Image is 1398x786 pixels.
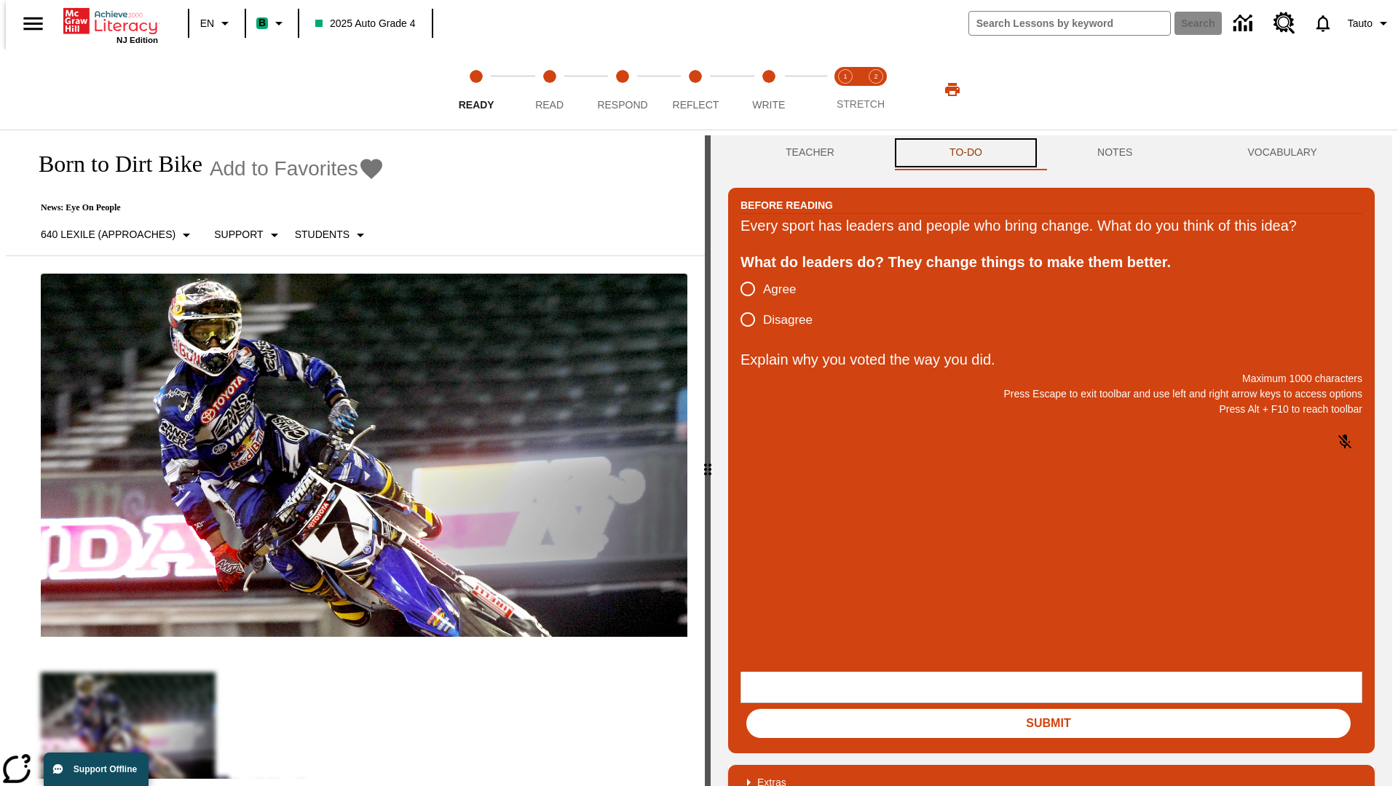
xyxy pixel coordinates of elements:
a: Notifications [1304,4,1342,42]
span: NJ Edition [116,36,158,44]
p: Maximum 1000 characters [741,371,1362,386]
div: Press Enter or Spacebar and then press right and left arrow keys to move the slider [705,135,711,786]
span: B [258,14,266,32]
button: Write step 5 of 5 [727,49,811,130]
button: Support Offline [44,753,149,786]
body: Explain why you voted the way you did. Maximum 1000 characters Press Alt + F10 to reach toolbar P... [6,12,213,25]
button: Print [929,76,976,103]
div: reading [6,135,705,779]
button: Stretch Respond step 2 of 2 [855,49,897,130]
span: Write [752,99,785,111]
span: Add to Favorites [210,157,358,180]
a: Resource Center, Will open in new tab [1265,4,1304,43]
text: 2 [874,73,877,80]
span: Tauto [1348,16,1373,31]
p: Press Escape to exit toolbar and use left and right arrow keys to access options [741,386,1362,402]
div: poll [741,274,824,335]
span: Respond [597,99,647,111]
text: 1 [843,73,847,80]
span: Support Offline [74,764,137,774]
p: Press Alt + F10 to reach toolbar [741,402,1362,417]
button: Submit [746,709,1351,738]
button: Open side menu [12,2,55,45]
button: Read step 2 of 5 [507,49,591,130]
span: Reflect [673,99,719,111]
button: VOCABULARY [1190,135,1375,170]
button: Select Student [289,222,375,248]
button: TO-DO [892,135,1040,170]
div: Every sport has leaders and people who bring change. What do you think of this idea? [741,214,1362,237]
div: Home [63,5,158,44]
input: search field [969,12,1170,35]
h2: Before Reading [741,197,833,213]
span: Read [535,99,564,111]
button: Stretch Read step 1 of 2 [824,49,866,130]
button: Select Lexile, 640 Lexile (Approaches) [35,222,201,248]
p: Students [295,227,349,242]
span: Agree [763,280,796,299]
button: Boost Class color is mint green. Change class color [250,10,293,36]
button: Language: EN, Select a language [194,10,240,36]
span: Ready [459,99,494,111]
img: Motocross racer James Stewart flies through the air on his dirt bike. [41,274,687,638]
div: What do leaders do? They change things to make them better. [741,250,1362,274]
button: Respond step 3 of 5 [580,49,665,130]
button: Profile/Settings [1342,10,1398,36]
span: STRETCH [837,98,885,110]
button: Click to activate and allow voice recognition [1327,424,1362,459]
button: NOTES [1040,135,1190,170]
button: Reflect step 4 of 5 [653,49,738,130]
button: Teacher [728,135,892,170]
div: Instructional Panel Tabs [728,135,1375,170]
span: Disagree [763,311,813,330]
button: Scaffolds, Support [208,222,288,248]
p: News: Eye On People [23,202,384,213]
div: activity [711,135,1392,786]
button: Add to Favorites - Born to Dirt Bike [210,156,384,181]
span: 2025 Auto Grade 4 [315,16,416,31]
span: EN [200,16,214,31]
p: Support [214,227,263,242]
p: 640 Lexile (Approaches) [41,227,175,242]
p: Explain why you voted the way you did. [741,348,1362,371]
a: Data Center [1225,4,1265,44]
button: Ready step 1 of 5 [434,49,518,130]
h1: Born to Dirt Bike [23,151,202,178]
